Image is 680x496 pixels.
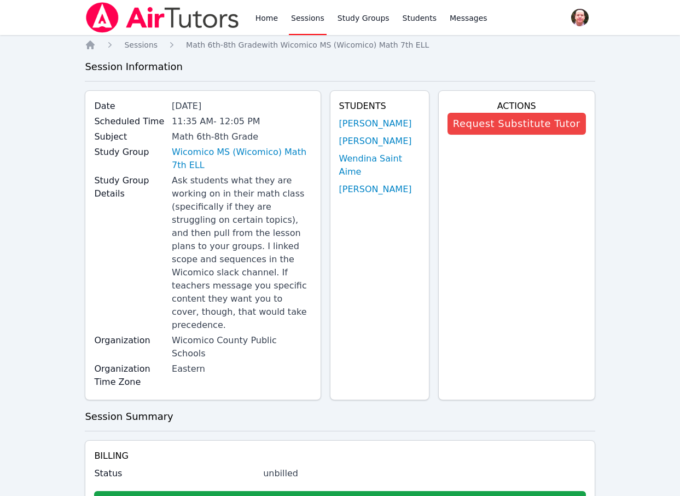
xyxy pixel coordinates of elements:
label: Status [94,467,257,480]
nav: Breadcrumb [85,39,595,50]
span: Messages [450,13,487,24]
label: Organization [94,334,165,347]
label: Study Group [94,146,165,159]
label: Subject [94,130,165,143]
div: [DATE] [172,100,312,113]
button: Request Substitute Tutor [447,113,586,135]
label: Scheduled Time [94,115,165,128]
a: Wendina Saint Aime [339,152,420,178]
a: Math 6th-8th Gradewith Wicomico MS (Wicomico) Math 7th ELL [186,39,429,50]
div: 11:35 AM - 12:05 PM [172,115,312,128]
span: Math 6th-8th Grade with Wicomico MS (Wicomico) Math 7th ELL [186,41,429,49]
h3: Session Information [85,59,595,74]
img: Air Tutors [85,2,240,33]
a: Sessions [124,39,158,50]
a: [PERSON_NAME] [339,117,412,130]
div: Wicomico County Public Schools [172,334,312,360]
div: Math 6th-8th Grade [172,130,312,143]
h3: Session Summary [85,409,595,424]
a: Wicomico MS (Wicomico) Math 7th ELL [172,146,312,172]
h4: Students [339,100,420,113]
label: Date [94,100,165,113]
div: unbilled [263,467,586,480]
label: Study Group Details [94,174,165,200]
label: Organization Time Zone [94,362,165,389]
div: Ask students what they are working on in their math class (specifically if they are struggling on... [172,174,312,332]
h4: Billing [94,449,585,463]
a: [PERSON_NAME] [339,183,412,196]
div: Eastern [172,362,312,376]
a: [PERSON_NAME] [339,135,412,148]
h4: Actions [447,100,586,113]
span: Sessions [124,41,158,49]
